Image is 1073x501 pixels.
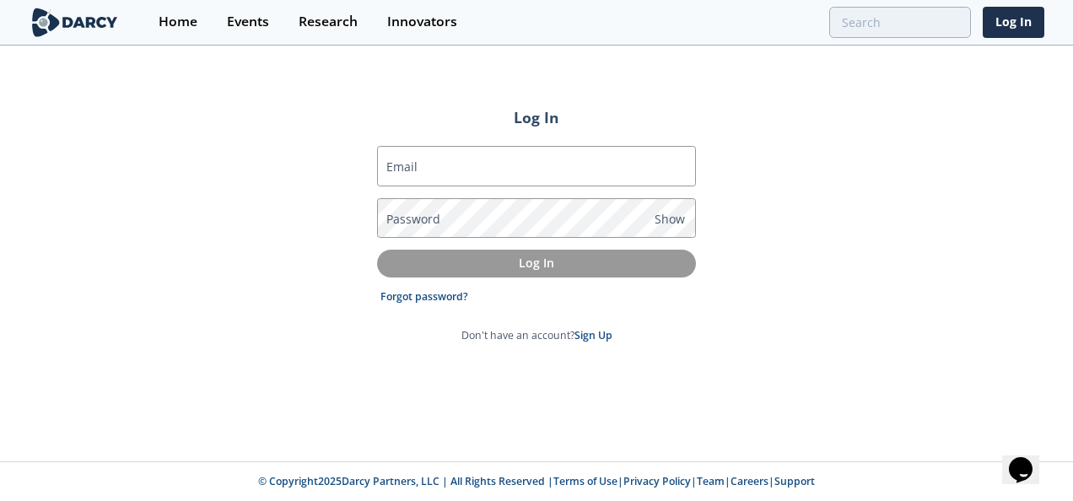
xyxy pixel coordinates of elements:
a: Log In [983,7,1044,38]
label: Email [386,158,418,175]
p: Don't have an account? [461,328,612,343]
div: Events [227,15,269,29]
a: Support [774,474,815,488]
a: Sign Up [574,328,612,342]
h2: Log In [377,106,696,128]
iframe: chat widget [1002,434,1056,484]
img: logo-wide.svg [29,8,121,37]
span: Show [655,210,685,228]
p: Log In [389,254,684,272]
div: Innovators [387,15,457,29]
a: Terms of Use [553,474,617,488]
label: Password [386,210,440,228]
input: Advanced Search [829,7,971,38]
div: Home [159,15,197,29]
a: Team [697,474,725,488]
div: Research [299,15,358,29]
p: © Copyright 2025 Darcy Partners, LLC | All Rights Reserved | | | | | [128,474,945,489]
a: Careers [731,474,768,488]
a: Privacy Policy [623,474,691,488]
a: Forgot password? [380,289,468,304]
button: Log In [377,250,696,277]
